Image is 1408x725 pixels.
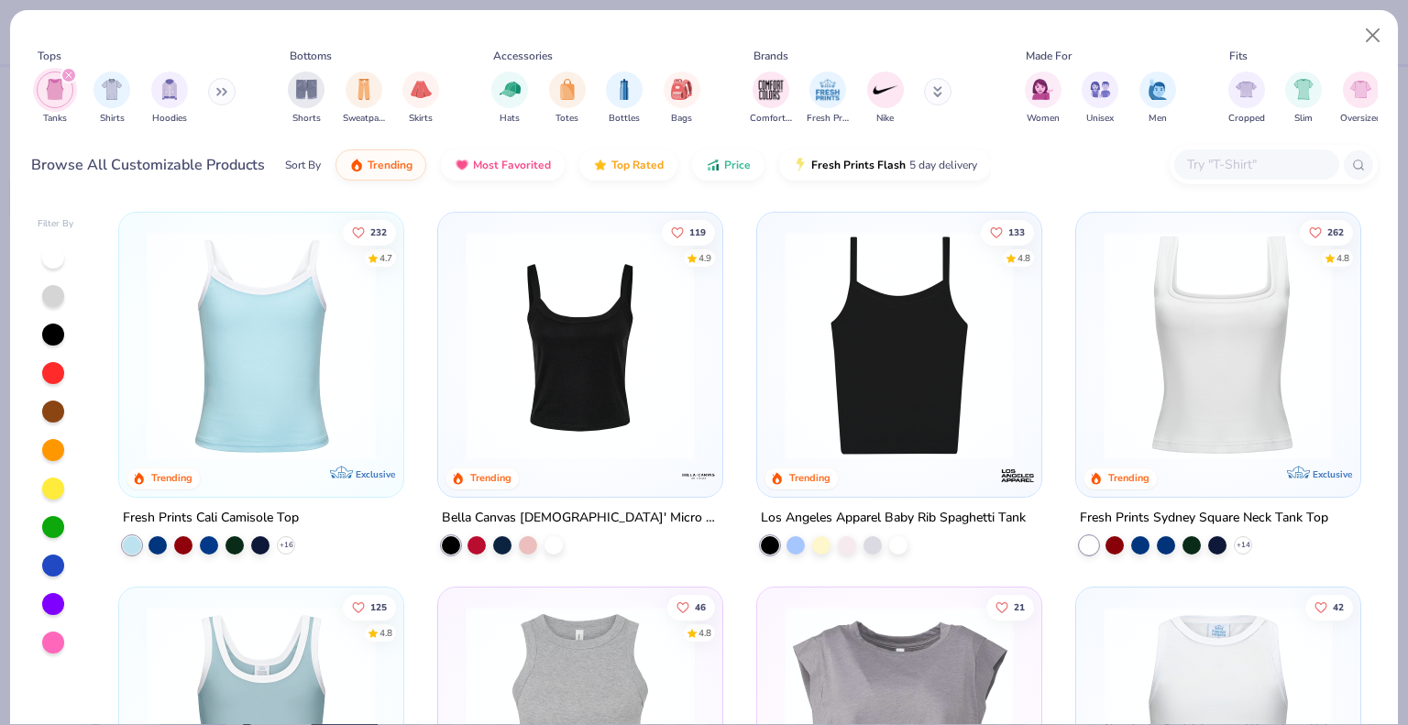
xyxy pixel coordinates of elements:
[793,158,808,172] img: flash.gif
[750,71,792,126] button: filter button
[93,71,130,126] button: filter button
[872,76,899,104] img: Nike Image
[1032,79,1053,100] img: Women Image
[1025,71,1061,126] button: filter button
[1139,71,1176,126] button: filter button
[38,217,74,231] div: Filter By
[37,71,73,126] button: filter button
[761,507,1026,530] div: Los Angeles Apparel Baby Rib Spaghetti Tank
[1333,602,1344,611] span: 42
[614,79,634,100] img: Bottles Image
[606,71,643,126] div: filter for Bottles
[807,112,849,126] span: Fresh Prints
[664,71,700,126] button: filter button
[93,71,130,126] div: filter for Shirts
[775,231,1023,460] img: cbf11e79-2adf-4c6b-b19e-3da42613dd1b
[555,112,578,126] span: Totes
[593,158,608,172] img: TopRated.gif
[151,71,188,126] div: filter for Hoodies
[344,219,397,245] button: Like
[151,71,188,126] button: filter button
[500,79,521,100] img: Hats Image
[1008,227,1025,236] span: 133
[371,227,388,236] span: 232
[1236,79,1257,100] img: Cropped Image
[981,219,1034,245] button: Like
[549,71,586,126] button: filter button
[31,154,265,176] div: Browse All Customizable Products
[1082,71,1118,126] button: filter button
[1148,79,1168,100] img: Men Image
[409,112,433,126] span: Skirts
[1090,79,1111,100] img: Unisex Image
[999,457,1036,494] img: Los Angeles Apparel logo
[441,149,565,181] button: Most Favorited
[380,626,393,640] div: 4.8
[288,71,324,126] div: filter for Shorts
[1185,154,1326,175] input: Try "T-Shirt"
[611,158,664,172] span: Top Rated
[807,71,849,126] div: filter for Fresh Prints
[909,155,977,176] span: 5 day delivery
[549,71,586,126] div: filter for Totes
[1023,231,1270,460] img: df0d61e8-2aa9-4583-81f3-fc8252e5a59e
[473,158,551,172] span: Most Favorited
[671,112,692,126] span: Bags
[102,79,123,100] img: Shirts Image
[343,71,385,126] div: filter for Sweatpants
[1228,112,1265,126] span: Cropped
[680,457,717,494] img: Bella + Canvas logo
[1336,251,1349,265] div: 4.8
[1340,71,1381,126] div: filter for Oversized
[411,79,432,100] img: Skirts Image
[867,71,904,126] div: filter for Nike
[1149,112,1167,126] span: Men
[1017,251,1030,265] div: 4.8
[1293,79,1314,100] img: Slim Image
[1312,468,1351,480] span: Exclusive
[1236,540,1249,551] span: + 14
[557,79,577,100] img: Totes Image
[380,251,393,265] div: 4.7
[1086,112,1114,126] span: Unisex
[354,79,374,100] img: Sweatpants Image
[292,112,321,126] span: Shorts
[442,507,719,530] div: Bella Canvas [DEMOGRAPHIC_DATA]' Micro Ribbed Scoop Tank
[1025,71,1061,126] div: filter for Women
[491,71,528,126] button: filter button
[343,71,385,126] button: filter button
[1082,71,1118,126] div: filter for Unisex
[1356,18,1391,53] button: Close
[750,71,792,126] div: filter for Comfort Colors
[335,149,426,181] button: Trending
[402,71,439,126] div: filter for Skirts
[43,112,67,126] span: Tanks
[290,48,332,64] div: Bottoms
[1014,602,1025,611] span: 21
[344,594,397,620] button: Like
[456,231,704,460] img: 8af284bf-0d00-45ea-9003-ce4b9a3194ad
[1327,227,1344,236] span: 262
[1350,79,1371,100] img: Oversized Image
[152,112,187,126] span: Hoodies
[455,158,469,172] img: most_fav.gif
[664,71,700,126] div: filter for Bags
[37,71,73,126] div: filter for Tanks
[692,149,764,181] button: Price
[1340,112,1381,126] span: Oversized
[811,158,906,172] span: Fresh Prints Flash
[1285,71,1322,126] button: filter button
[1228,71,1265,126] button: filter button
[1026,48,1072,64] div: Made For
[349,158,364,172] img: trending.gif
[1228,71,1265,126] div: filter for Cropped
[280,540,293,551] span: + 16
[38,48,61,64] div: Tops
[343,112,385,126] span: Sweatpants
[123,507,299,530] div: Fresh Prints Cali Camisole Top
[1305,594,1353,620] button: Like
[671,79,691,100] img: Bags Image
[402,71,439,126] button: filter button
[493,48,553,64] div: Accessories
[876,112,894,126] span: Nike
